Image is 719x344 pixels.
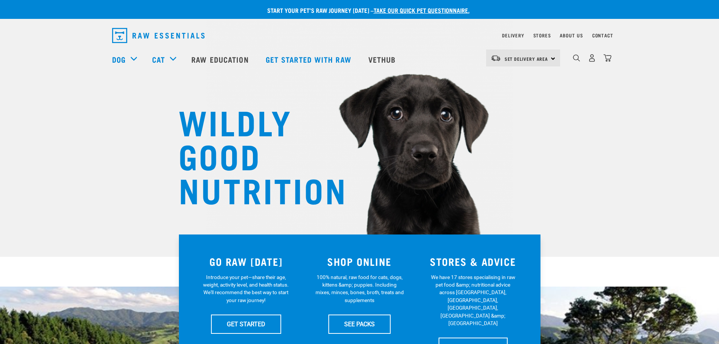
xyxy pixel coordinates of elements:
[179,104,329,206] h1: WILDLY GOOD NUTRITION
[573,54,580,62] img: home-icon-1@2x.png
[328,315,391,333] a: SEE PACKS
[429,273,517,327] p: We have 17 stores specialising in raw pet food &amp; nutritional advice across [GEOGRAPHIC_DATA],...
[106,25,613,46] nav: dropdown navigation
[560,34,583,37] a: About Us
[505,57,548,60] span: Set Delivery Area
[202,273,290,304] p: Introduce your pet—share their age, weight, activity level, and health status. We'll recommend th...
[421,256,525,267] h3: STORES & ADVICE
[211,315,281,333] a: GET STARTED
[533,34,551,37] a: Stores
[307,256,412,267] h3: SHOP ONLINE
[592,34,613,37] a: Contact
[361,44,405,74] a: Vethub
[315,273,404,304] p: 100% natural, raw food for cats, dogs, kittens &amp; puppies. Including mixes, minces, bones, bro...
[112,28,205,43] img: Raw Essentials Logo
[491,55,501,62] img: van-moving.png
[152,54,165,65] a: Cat
[112,54,126,65] a: Dog
[184,44,258,74] a: Raw Education
[374,8,470,12] a: take our quick pet questionnaire.
[258,44,361,74] a: Get started with Raw
[604,54,611,62] img: home-icon@2x.png
[502,34,524,37] a: Delivery
[194,256,299,267] h3: GO RAW [DATE]
[588,54,596,62] img: user.png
